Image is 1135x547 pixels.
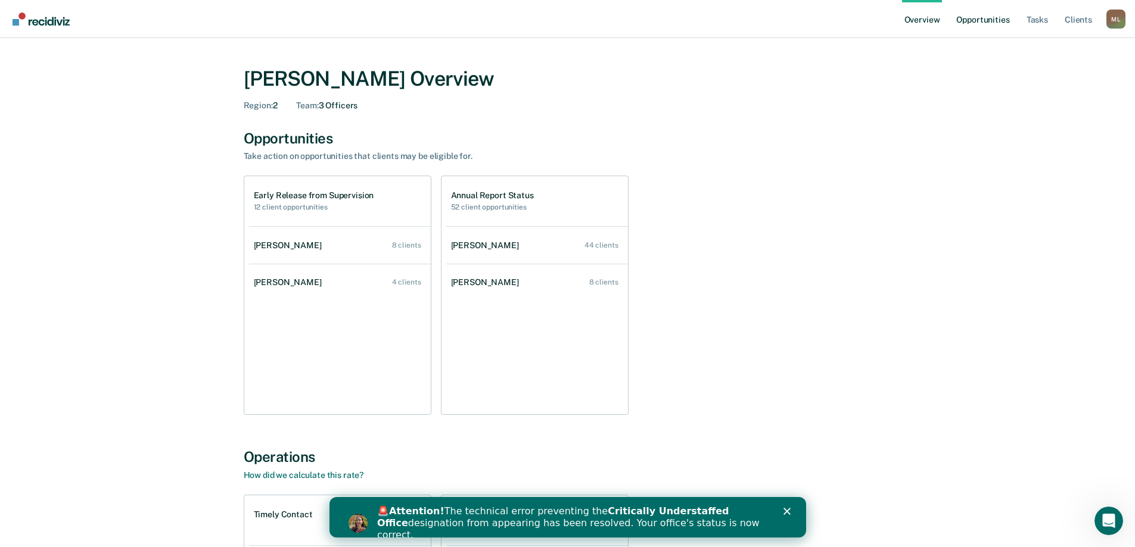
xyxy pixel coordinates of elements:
[249,265,431,299] a: [PERSON_NAME] 4 clients
[244,448,892,465] div: Operations
[451,240,524,251] div: [PERSON_NAME]
[244,151,661,161] div: Take action on opportunities that clients may be eligible for.
[254,277,326,287] div: [PERSON_NAME]
[1106,10,1125,29] button: Profile dropdown button
[584,241,618,249] div: 44 clients
[244,470,364,480] a: How did we calculate this rate?
[451,190,534,201] h1: Annual Report Status
[446,229,628,262] a: [PERSON_NAME] 44 clients
[254,240,326,251] div: [PERSON_NAME]
[244,67,892,91] div: [PERSON_NAME] Overview
[254,190,374,201] h1: Early Release from Supervision
[254,203,374,211] h2: 12 client opportunities
[296,101,357,111] div: 3 Officers
[454,11,466,18] div: Close
[60,8,115,20] b: Attention!
[13,12,70,26] img: Recidiviz
[244,130,892,147] div: Opportunities
[48,8,439,44] div: 🚨 The technical error preventing the designation from appearing has been resolved. Your office's ...
[249,229,431,262] a: [PERSON_NAME] 8 clients
[244,101,273,110] span: Region :
[244,101,278,111] div: 2
[329,497,806,537] iframe: Intercom live chat banner
[48,8,400,32] b: Critically Understaffed Office
[451,203,534,211] h2: 52 client opportunities
[1106,10,1125,29] div: M L
[254,510,313,520] h1: Timely Contact
[1094,507,1123,535] iframe: Intercom live chat
[589,278,618,286] div: 8 clients
[446,265,628,299] a: [PERSON_NAME] 8 clients
[296,101,318,110] span: Team :
[392,241,421,249] div: 8 clients
[392,278,421,286] div: 4 clients
[451,277,524,287] div: [PERSON_NAME]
